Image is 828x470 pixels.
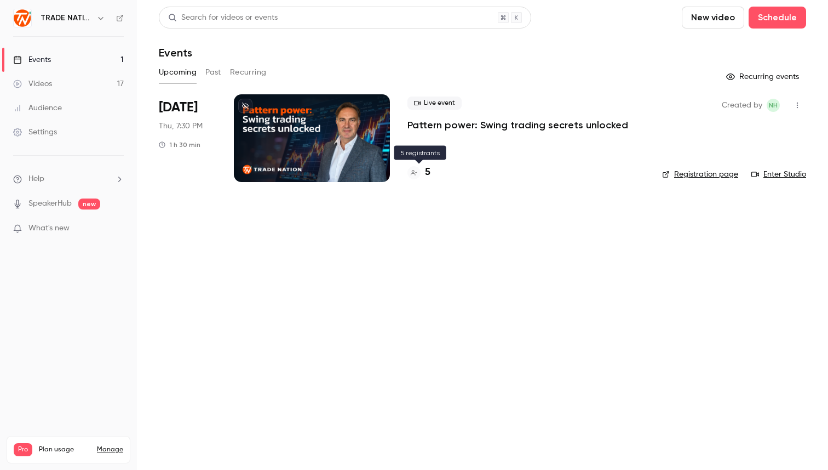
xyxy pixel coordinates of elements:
div: Events [13,54,51,65]
button: Recurring [230,64,267,81]
h6: TRADE NATION [41,13,92,24]
a: Manage [97,445,123,454]
span: Nicole Henn [767,99,780,112]
a: 5 [407,165,430,180]
span: Thu, 7:30 PM [159,121,203,132]
li: help-dropdown-opener [13,173,124,185]
span: Plan usage [39,445,90,454]
span: [DATE] [159,99,198,116]
div: Settings [13,127,57,138]
a: Registration page [662,169,738,180]
button: Upcoming [159,64,197,81]
a: Pattern power: Swing trading secrets unlocked [407,118,628,132]
button: Recurring events [721,68,806,86]
span: Help [28,173,44,185]
div: 1 h 30 min [159,140,200,149]
span: What's new [28,223,70,234]
button: Schedule [749,7,806,29]
span: Created by [722,99,762,112]
a: Enter Studio [751,169,806,180]
div: Audience [13,103,62,114]
h1: Events [159,46,192,59]
div: Videos [13,78,52,89]
span: Pro [14,443,32,456]
button: New video [682,7,744,29]
span: Live event [407,97,462,110]
div: Search for videos or events [168,12,278,24]
img: TRADE NATION [14,9,31,27]
iframe: Noticeable Trigger [111,224,124,234]
h4: 5 [425,165,430,180]
a: SpeakerHub [28,198,72,209]
div: Aug 28 Thu, 7:30 PM (Africa/Johannesburg) [159,94,216,182]
span: new [78,199,100,209]
button: Past [205,64,221,81]
span: NH [769,99,778,112]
